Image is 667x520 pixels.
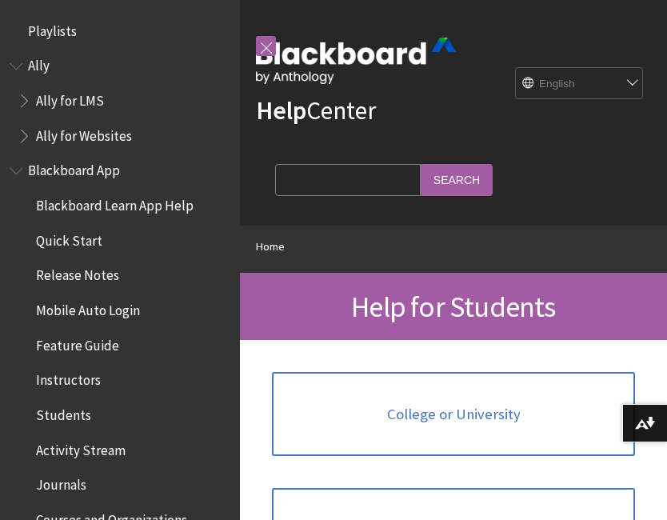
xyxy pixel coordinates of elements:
strong: Help [256,94,306,126]
span: Quick Start [36,227,102,249]
select: Site Language Selector [516,68,644,100]
a: HelpCenter [256,94,376,126]
span: Ally [28,53,50,74]
span: Release Notes [36,262,119,284]
input: Search [421,164,493,195]
span: Ally for Websites [36,122,132,144]
span: Blackboard Learn App Help [36,192,194,214]
a: College or University [272,372,635,457]
a: Home [256,237,285,257]
span: Mobile Auto Login [36,297,140,318]
span: Help for Students [351,288,555,325]
span: Blackboard App [28,158,120,179]
img: Blackboard by Anthology [256,38,456,84]
span: Activity Stream [36,437,126,458]
span: College or University [387,406,521,423]
span: Ally for LMS [36,87,104,109]
span: Playlists [28,18,77,39]
span: Journals [36,472,86,494]
span: Students [36,402,91,423]
nav: Book outline for Anthology Ally Help [10,53,230,150]
span: Feature Guide [36,332,119,354]
span: Instructors [36,367,101,389]
nav: Book outline for Playlists [10,18,230,45]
